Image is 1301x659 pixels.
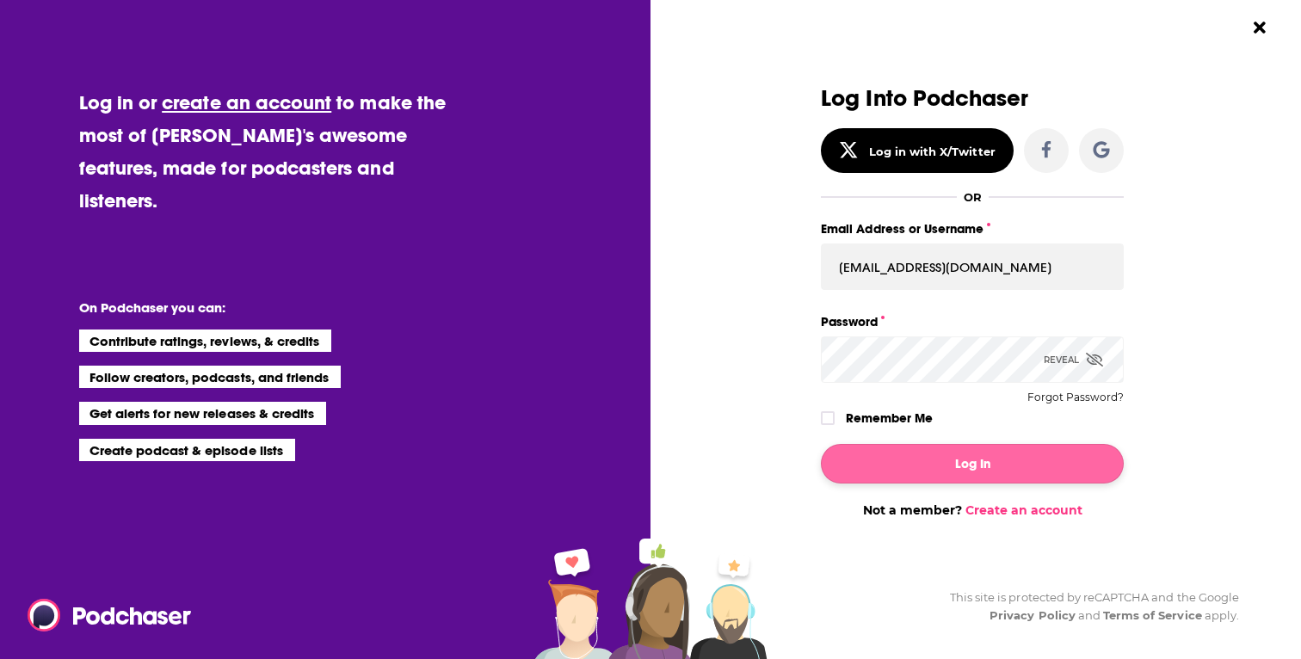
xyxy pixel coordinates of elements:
[821,128,1014,173] button: Log in with X/Twitter
[162,90,331,114] a: create an account
[964,190,982,204] div: OR
[936,588,1239,625] div: This site is protected by reCAPTCHA and the Google and apply.
[1103,608,1202,622] a: Terms of Service
[869,145,996,158] div: Log in with X/Twitter
[965,502,1082,518] a: Create an account
[79,299,423,316] li: On Podchaser you can:
[821,218,1124,240] label: Email Address or Username
[821,444,1124,483] button: Log In
[846,407,933,429] label: Remember Me
[821,86,1124,111] h3: Log Into Podchaser
[821,243,1124,290] input: Email Address or Username
[1243,11,1276,44] button: Close Button
[28,599,179,631] a: Podchaser - Follow, Share and Rate Podcasts
[79,329,332,352] li: Contribute ratings, reviews, & credits
[1044,336,1103,383] div: Reveal
[79,402,326,424] li: Get alerts for new releases & credits
[79,366,342,388] li: Follow creators, podcasts, and friends
[79,439,295,461] li: Create podcast & episode lists
[990,608,1076,622] a: Privacy Policy
[821,502,1124,518] div: Not a member?
[821,311,1124,333] label: Password
[28,599,193,631] img: Podchaser - Follow, Share and Rate Podcasts
[1027,391,1124,403] button: Forgot Password?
